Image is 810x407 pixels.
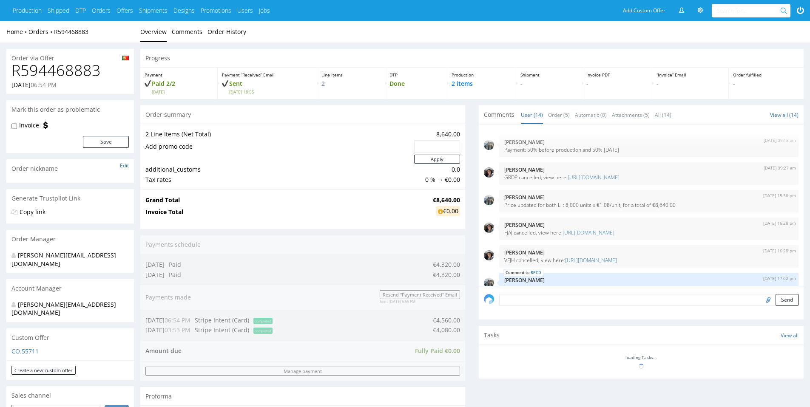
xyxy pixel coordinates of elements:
a: Order History [207,21,246,42]
a: DTP [75,6,86,15]
a: Comments [172,21,202,42]
a: Production [13,6,42,15]
p: [PERSON_NAME] [504,222,793,228]
a: Shipments [139,6,168,15]
p: DTP [389,72,443,78]
img: regular_mini_magick20250702-42-x1tt6f.png [484,195,494,205]
a: [URL][DOMAIN_NAME] [565,257,617,264]
img: pt-ba636f1cb6bfd323dac1fb079cd002b5d486ed5eff54f4c4744b81316b257e96.png [122,56,129,60]
p: - [733,79,799,88]
button: Send [776,294,799,306]
p: Shipment [520,72,577,78]
p: [DATE] 15:56 pm [763,192,796,199]
a: Automatic (0) [575,106,607,124]
div: €0.00 [436,206,460,216]
span: Tasks [484,331,500,339]
a: Promotions [201,6,231,15]
p: GRDP cancelled, view here: [504,174,793,181]
p: - [657,79,724,88]
p: - [520,79,577,88]
div: Order nickname [6,159,134,178]
a: All (14) [655,106,671,124]
p: Line Items [321,72,381,78]
a: Attachments (5) [612,106,650,124]
p: - [586,79,648,88]
p: Production [452,72,512,78]
a: Orders [28,28,54,36]
span: [DATE] [152,89,213,95]
button: Apply [414,155,460,164]
a: Orders [92,6,111,15]
p: Payment: 50% before production and 50% [DATE] [504,147,793,153]
p: [DATE] 09:18 am [764,137,796,144]
p: [PERSON_NAME] [504,277,793,283]
div: Sales channel [6,386,134,405]
div: Order summary [140,105,465,124]
strong: €8,640.00 [433,196,460,204]
a: Add Custom Offer [618,4,670,17]
h1: R594468883 [11,62,129,79]
p: Payment “Received” Email [222,72,313,78]
div: [PERSON_NAME][EMAIL_ADDRESS][DOMAIN_NAME] [11,300,122,317]
input: Search for... [717,4,782,17]
div: [PERSON_NAME][EMAIL_ADDRESS][DOMAIN_NAME] [11,251,122,268]
p: Done [389,79,443,88]
a: Overview [140,21,167,42]
div: Order via Offer [6,49,134,62]
p: Paid 2/2 [145,79,213,95]
p: [PERSON_NAME] [504,194,793,201]
p: FJAJ cancelled, view here: [504,229,793,236]
p: Price updated for both LI : 8,000 units x €1.08/unit, for a total of €8,640.00 [504,202,793,208]
p: [DATE] 09:27 am [764,165,796,171]
img: regular_mini_magick20240604-109-y2x15g.jpg [484,167,494,178]
td: 8,640.00 [412,129,460,139]
button: Save [83,136,129,148]
td: additional_customs [145,164,412,175]
div: Account Manager [6,279,134,298]
p: [PERSON_NAME] [504,249,793,256]
a: Edit [120,162,129,169]
p: Invoice PDF [586,72,648,78]
td: Add promo code [145,139,412,154]
td: 0 % → €0.00 [412,175,460,185]
a: [URL][DOMAIN_NAME] [563,229,614,236]
p: [DATE] 16:28 pm [763,248,796,254]
p: Order fulfilled [733,72,799,78]
p: 2 items [452,79,512,88]
img: icon-invoice-flag.svg [41,121,50,130]
div: Generate Trustpilot Link [6,189,134,208]
a: Users [237,6,253,15]
div: Mark this order as problematic [6,100,134,119]
p: [PERSON_NAME] [504,167,793,173]
a: [URL][DOMAIN_NAME] [568,174,620,181]
a: [URL][DOMAIN_NAME] [538,284,590,291]
p: VFJH cancelled, view here: [504,257,793,263]
a: Order (5) [548,106,570,124]
p: “Invoice” Email [657,72,724,78]
img: regular_mini_magick20250702-42-x1tt6f.png [484,140,494,150]
a: R594468883 [54,28,88,36]
img: regular_mini_magick20240604-109-y2x15g.jpg [484,250,494,260]
p: Sent [222,79,313,95]
span: [DATE] 18:55 [229,89,313,95]
div: Custom Offer [6,328,134,347]
p: [DATE] [11,81,57,89]
img: regular_mini_magick20250702-42-x1tt6f.png [484,278,494,288]
p: [DATE] 16:28 pm [763,220,796,226]
td: 2 Line Items (Net Total) [145,129,412,139]
label: Invoice [19,121,39,130]
strong: Invoice Total [145,208,183,216]
div: Proforma [140,387,465,406]
span: 06:54 PM [31,81,57,89]
a: Home [6,28,28,36]
span: Comments [484,110,514,119]
a: Designs [173,6,195,15]
div: Order Manager [6,230,134,249]
p: [PERSON_NAME] [504,139,793,145]
a: Create a new custom offer [11,366,76,375]
p: reorder VBQI ( ), files confirmed [504,285,793,291]
a: CO.55711 [11,347,39,355]
a: RPCD [531,269,541,276]
img: regular_mini_magick20240604-109-y2x15g.jpg [484,223,494,233]
strong: Grand Total [145,196,180,204]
